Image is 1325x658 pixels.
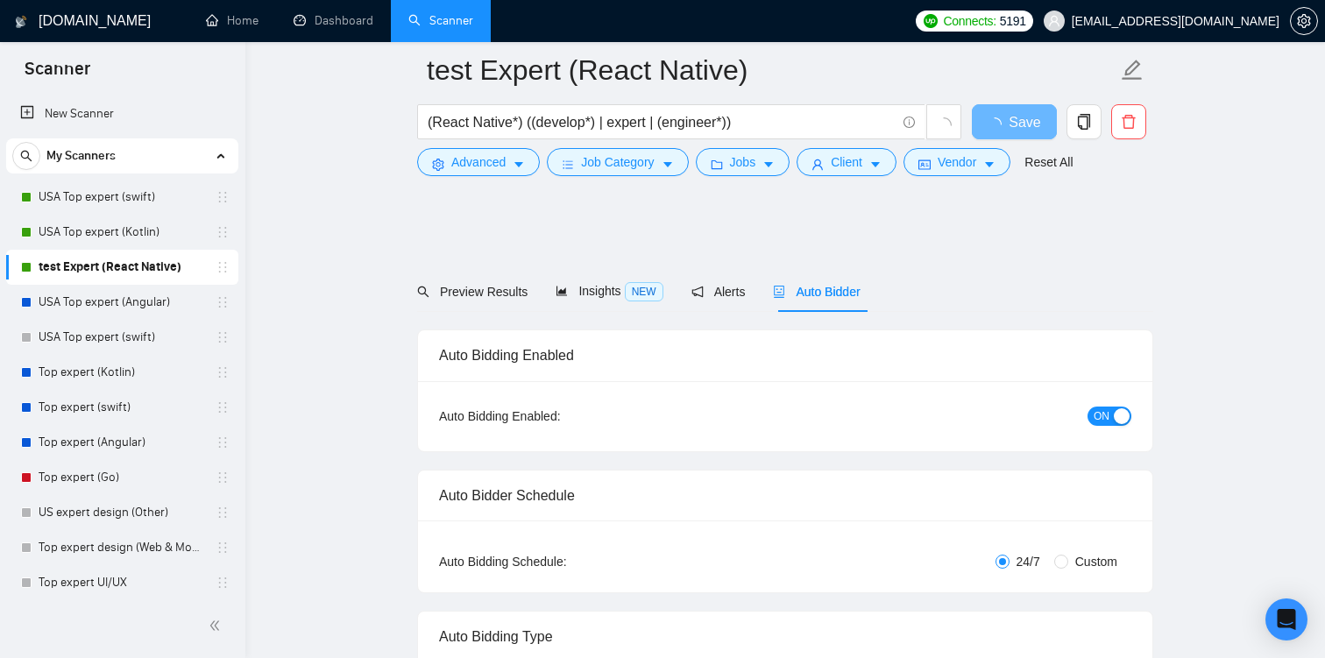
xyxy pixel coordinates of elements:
[216,190,230,204] span: holder
[408,13,473,28] a: searchScanner
[1024,152,1073,172] a: Reset All
[1068,552,1124,571] span: Custom
[216,330,230,344] span: holder
[46,138,116,173] span: My Scanners
[811,158,824,171] span: user
[417,286,429,298] span: search
[556,284,662,298] span: Insights
[294,13,373,28] a: dashboardDashboard
[39,285,205,320] a: USA Top expert (Angular)
[39,495,205,530] a: US expert design (Other)
[1000,11,1026,31] span: 5191
[581,152,654,172] span: Job Category
[439,407,670,426] div: Auto Bidding Enabled:
[1265,598,1307,640] div: Open Intercom Messenger
[662,158,674,171] span: caret-down
[6,96,238,131] li: New Scanner
[1111,104,1146,139] button: delete
[216,260,230,274] span: holder
[439,552,670,571] div: Auto Bidding Schedule:
[773,286,785,298] span: robot
[903,148,1010,176] button: idcardVendorcaret-down
[439,330,1131,380] div: Auto Bidding Enabled
[1112,114,1145,130] span: delete
[1010,552,1047,571] span: 24/7
[924,14,938,28] img: upwork-logo.png
[39,530,205,565] a: Top expert design (Web & Mobile) 0% answers [DATE]
[39,565,205,600] a: Top expert UI/UX
[562,158,574,171] span: bars
[439,471,1131,520] div: Auto Bidder Schedule
[696,148,790,176] button: folderJobscaret-down
[1290,7,1318,35] button: setting
[20,96,224,131] a: New Scanner
[216,295,230,309] span: holder
[903,117,915,128] span: info-circle
[209,617,226,634] span: double-left
[988,117,1009,131] span: loading
[39,215,205,250] a: USA Top expert (Kotlin)
[417,148,540,176] button: settingAdvancedcaret-down
[773,285,860,299] span: Auto Bidder
[427,48,1117,92] input: Scanner name...
[1067,114,1101,130] span: copy
[513,158,525,171] span: caret-down
[12,142,40,170] button: search
[691,286,704,298] span: notification
[216,506,230,520] span: holder
[1009,111,1040,133] span: Save
[1048,15,1060,27] span: user
[206,13,259,28] a: homeHome
[625,282,663,301] span: NEW
[711,158,723,171] span: folder
[1121,59,1144,81] span: edit
[547,148,688,176] button: barsJob Categorycaret-down
[39,425,205,460] a: Top expert (Angular)
[730,152,756,172] span: Jobs
[39,180,205,215] a: USA Top expert (swift)
[943,11,996,31] span: Connects:
[216,576,230,590] span: holder
[938,152,976,172] span: Vendor
[451,152,506,172] span: Advanced
[972,104,1057,139] button: Save
[39,320,205,355] a: USA Top expert (swift)
[216,400,230,414] span: holder
[918,158,931,171] span: idcard
[39,355,205,390] a: Top expert (Kotlin)
[691,285,746,299] span: Alerts
[556,285,568,297] span: area-chart
[831,152,862,172] span: Client
[39,250,205,285] a: test Expert (React Native)
[1290,14,1318,28] a: setting
[216,471,230,485] span: holder
[797,148,896,176] button: userClientcaret-down
[936,117,952,133] span: loading
[216,435,230,449] span: holder
[216,225,230,239] span: holder
[13,150,39,162] span: search
[428,111,896,133] input: Search Freelance Jobs...
[216,365,230,379] span: holder
[432,158,444,171] span: setting
[11,56,104,93] span: Scanner
[762,158,775,171] span: caret-down
[869,158,882,171] span: caret-down
[39,390,205,425] a: Top expert (swift)
[1066,104,1102,139] button: copy
[1291,14,1317,28] span: setting
[15,8,27,36] img: logo
[39,460,205,495] a: Top expert (Go)
[1094,407,1109,426] span: ON
[983,158,996,171] span: caret-down
[216,541,230,555] span: holder
[417,285,528,299] span: Preview Results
